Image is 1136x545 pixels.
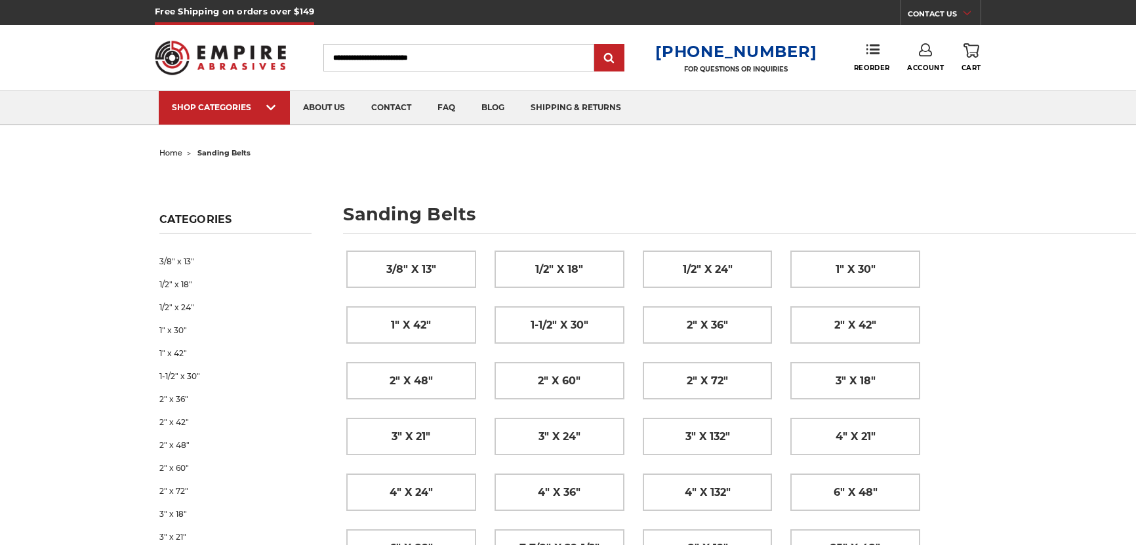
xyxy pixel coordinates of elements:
[390,481,433,504] span: 4" x 24"
[643,418,772,454] a: 3" x 132"
[791,418,920,454] a: 4" x 21"
[643,363,772,399] a: 2" x 72"
[685,426,730,448] span: 3" x 132"
[687,370,728,392] span: 2" x 72"
[391,314,431,336] span: 1" x 42"
[854,64,890,72] span: Reorder
[495,307,624,343] a: 1-1/2" x 30"
[159,148,182,157] a: home
[643,474,772,510] a: 4" x 132"
[791,251,920,287] a: 1" x 30"
[854,43,890,71] a: Reorder
[358,91,424,125] a: contact
[538,481,580,504] span: 4" x 36"
[197,148,251,157] span: sanding belts
[834,481,878,504] span: 6" x 48"
[386,258,436,281] span: 3/8" x 13"
[347,363,476,399] a: 2" x 48"
[159,388,312,411] a: 2" x 36"
[535,258,583,281] span: 1/2" x 18"
[596,45,622,71] input: Submit
[159,250,312,273] a: 3/8" x 13"
[392,426,430,448] span: 3" x 21"
[159,342,312,365] a: 1" x 42"
[836,370,876,392] span: 3" x 18"
[347,418,476,454] a: 3" x 21"
[962,43,981,72] a: Cart
[390,370,433,392] span: 2" x 48"
[159,411,312,434] a: 2" x 42"
[159,502,312,525] a: 3" x 18"
[495,418,624,454] a: 3" x 24"
[159,479,312,502] a: 2" x 72"
[495,363,624,399] a: 2" x 60"
[643,251,772,287] a: 1/2" x 24"
[791,474,920,510] a: 6" x 48"
[643,307,772,343] a: 2" x 36"
[172,102,277,112] div: SHOP CATEGORIES
[347,307,476,343] a: 1" x 42"
[907,64,944,72] span: Account
[159,296,312,319] a: 1/2" x 24"
[290,91,358,125] a: about us
[159,319,312,342] a: 1" x 30"
[538,370,580,392] span: 2" x 60"
[159,365,312,388] a: 1-1/2" x 30"
[834,314,876,336] span: 2" x 42"
[538,426,580,448] span: 3" x 24"
[159,213,312,233] h5: Categories
[685,481,731,504] span: 4" x 132"
[347,251,476,287] a: 3/8" x 13"
[424,91,468,125] a: faq
[683,258,733,281] span: 1/2" x 24"
[908,7,981,25] a: CONTACT US
[791,363,920,399] a: 3" x 18"
[159,273,312,296] a: 1/2" x 18"
[962,64,981,72] span: Cart
[347,474,476,510] a: 4" x 24"
[791,307,920,343] a: 2" x 42"
[655,65,817,73] p: FOR QUESTIONS OR INQUIRIES
[495,251,624,287] a: 1/2" x 18"
[495,474,624,510] a: 4" x 36"
[655,42,817,61] a: [PHONE_NUMBER]
[531,314,588,336] span: 1-1/2" x 30"
[836,426,876,448] span: 4" x 21"
[159,434,312,456] a: 2" x 48"
[517,91,634,125] a: shipping & returns
[836,258,876,281] span: 1" x 30"
[687,314,728,336] span: 2" x 36"
[468,91,517,125] a: blog
[159,456,312,479] a: 2" x 60"
[155,32,286,83] img: Empire Abrasives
